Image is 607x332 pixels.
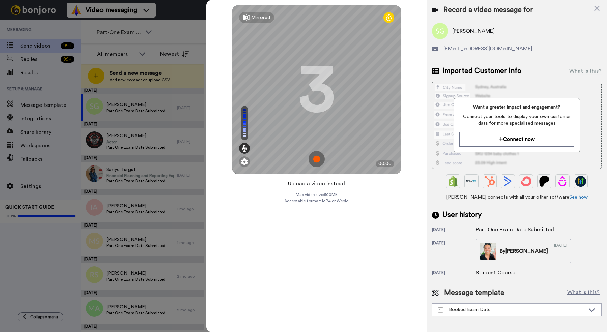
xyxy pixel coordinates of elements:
[432,227,476,234] div: [DATE]
[444,288,504,298] span: Message template
[502,176,513,187] img: ActiveCampaign
[448,176,459,187] img: Shopify
[442,210,482,220] span: User history
[565,288,602,298] button: What is this?
[438,307,443,313] img: Message-temps.svg
[476,225,554,234] div: Part One Exam Date Submitted
[376,160,394,167] div: 00:00
[466,176,477,187] img: Ontraport
[521,176,531,187] img: ConvertKit
[480,243,496,260] img: 163ffad0-3949-4fc7-981e-11bb6f23f8a6-thumb.jpg
[241,158,248,165] img: ic_gear.svg
[554,243,567,260] div: [DATE]
[432,240,476,263] div: [DATE]
[432,194,602,201] span: [PERSON_NAME] connects with all your other software
[500,247,548,255] div: By [PERSON_NAME]
[443,44,532,53] span: [EMAIL_ADDRESS][DOMAIN_NAME]
[296,192,338,198] span: Max video size: 500 MB
[569,195,588,200] a: See how
[309,151,325,167] img: ic_record_start.svg
[557,176,568,187] img: Drip
[484,176,495,187] img: Hubspot
[432,270,476,277] div: [DATE]
[459,132,574,147] button: Connect now
[575,176,586,187] img: GoHighLevel
[438,306,585,313] div: Booked Exam Date
[476,269,515,277] div: Student Course
[298,64,335,115] div: 3
[459,113,574,127] span: Connect your tools to display your own customer data for more specialized messages
[476,239,571,263] a: By[PERSON_NAME][DATE]
[442,66,521,76] span: Imported Customer Info
[284,198,349,204] span: Acceptable format: MP4 or WebM
[286,179,347,188] button: Upload a video instead
[539,176,550,187] img: Patreon
[569,67,602,75] div: What is this?
[459,104,574,111] span: Want a greater impact and engagement?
